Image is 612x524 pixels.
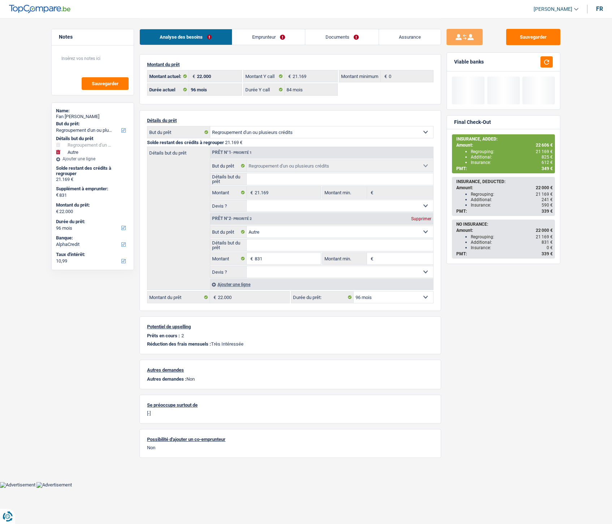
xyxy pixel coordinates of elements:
span: € [247,253,255,264]
label: Montant Y call [243,70,285,82]
p: Autres demandes [147,367,434,373]
label: Durée du prêt: [56,219,128,225]
div: Additional: [471,155,553,160]
label: But du prêt [210,226,247,238]
a: Analyse des besoins [140,29,232,45]
div: Fan [PERSON_NAME] [56,114,129,120]
h5: Notes [59,34,126,40]
img: Advertisement [36,482,72,488]
p: Se préoccupe surtout de [147,402,434,408]
div: Détails but du prêt [56,136,129,142]
span: 21.169 € [225,140,242,145]
span: € [56,209,59,215]
span: € [210,291,218,303]
label: Durée actuel [147,84,189,95]
span: 590 € [542,203,553,208]
span: Autres demandes : [147,376,186,382]
span: Solde restant des crédits à regrouper [147,140,224,145]
label: Montant du prêt: [56,202,128,208]
span: 612 € [542,160,553,165]
label: But du prêt [210,160,247,172]
div: Final Check-Out [454,119,491,125]
span: € [56,192,59,198]
div: 21.169 € [56,177,129,182]
span: 21 169 € [536,149,553,154]
span: 831 € [542,240,553,245]
label: But du prêt: [56,121,128,127]
label: Banque: [56,235,128,241]
div: INSURANCE, DEDUCTED: [456,179,553,184]
label: Montant min. [323,253,367,264]
div: Insurance: [471,245,553,250]
label: Durée du prêt: [291,291,354,303]
div: fr [596,5,603,12]
div: Regrouping: [471,149,553,154]
label: Devis ? [210,200,247,212]
div: Prêt n°2 [210,216,254,221]
span: Réduction des frais mensuels : [147,341,211,347]
label: Taux d'intérêt: [56,252,128,257]
span: 22 000 € [536,228,553,233]
a: Emprunteur [232,29,305,45]
div: Viable banks [454,59,484,65]
label: But du prêt [147,126,210,138]
p: Non [147,376,434,382]
label: Devis ? [210,266,247,278]
div: Insurance: [471,160,553,165]
div: Ajouter une ligne [210,279,433,290]
p: [-] [147,411,434,416]
span: 825 € [542,155,553,160]
div: PMT: [456,251,553,256]
div: PMT: [456,166,553,171]
label: Montant min. [323,187,367,198]
label: Montant [210,187,247,198]
label: Montant du prêt [147,291,210,303]
div: Additional: [471,240,553,245]
div: Insurance: [471,203,553,208]
a: Documents [305,29,379,45]
div: Regrouping: [471,192,553,197]
p: Non [147,445,434,450]
div: NO INSURANCE: [456,222,553,227]
div: Amount: [456,143,553,148]
label: Supplément à emprunter: [56,186,128,192]
span: [PERSON_NAME] [534,6,572,12]
label: Détails but du prêt [210,173,247,185]
a: Assurance [379,29,441,45]
div: Name: [56,108,129,114]
span: 339 € [542,251,553,256]
img: TopCompare Logo [9,5,70,13]
div: Amount: [456,185,553,190]
span: € [189,70,197,82]
div: Amount: [456,228,553,233]
label: Détails but du prêt [210,239,247,251]
p: Montant du prêt [147,62,434,67]
span: € [367,253,375,264]
p: 2 [181,333,184,338]
div: Additional: [471,197,553,202]
span: 21 169 € [536,234,553,239]
button: Sauvegarder [82,77,129,90]
p: Prêts en cours : [147,333,180,338]
span: € [247,187,255,198]
span: 22 606 € [536,143,553,148]
span: 21 169 € [536,192,553,197]
label: Détails but du prêt [147,147,210,155]
div: Prêt n°1 [210,150,254,155]
span: 349 € [542,166,553,171]
button: Sauvegarder [506,29,560,45]
p: Possibilité d'ajouter un co-emprunteur [147,437,434,442]
label: Montant minimum [339,70,381,82]
span: 339 € [542,209,553,214]
span: € [381,70,389,82]
div: Supprimer [409,217,433,221]
div: PMT: [456,209,553,214]
span: € [367,187,375,198]
a: [PERSON_NAME] [528,3,578,15]
div: Ajouter une ligne [56,156,129,161]
label: Durée Y call [243,84,285,95]
div: INSURANCE, ADDED: [456,137,553,142]
span: 22 000 € [536,185,553,190]
span: € [285,70,293,82]
p: Potentiel de upselling [147,324,434,329]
